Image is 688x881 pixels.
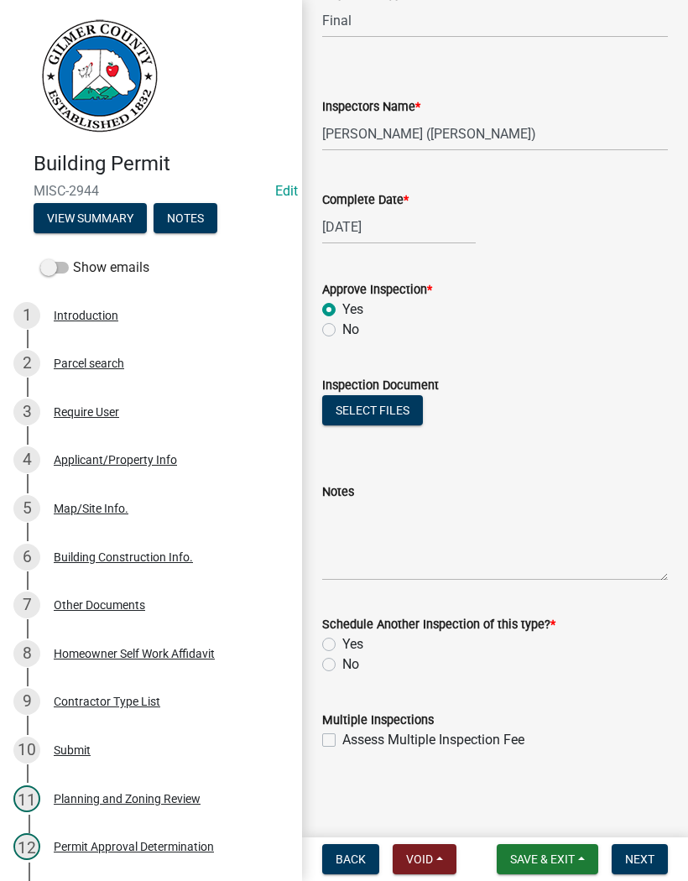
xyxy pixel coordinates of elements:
div: Require User [54,406,119,418]
img: Gilmer County, Georgia [34,18,159,134]
span: MISC-2944 [34,183,268,199]
input: mm/dd/yyyy [322,210,476,244]
div: 7 [13,592,40,618]
button: Notes [154,203,217,233]
button: View Summary [34,203,147,233]
button: Select files [322,395,423,425]
label: Inspection Document [322,380,439,392]
h4: Building Permit [34,152,289,176]
div: Homeowner Self Work Affidavit [54,648,215,659]
div: Introduction [54,310,118,321]
div: 10 [13,737,40,764]
span: Next [625,852,654,866]
label: Notes [322,487,354,498]
label: Complete Date [322,195,409,206]
div: Planning and Zoning Review [54,793,201,805]
label: Show emails [40,258,149,278]
div: 12 [13,833,40,860]
div: Building Construction Info. [54,551,193,563]
div: Other Documents [54,599,145,611]
label: Assess Multiple Inspection Fee [342,730,524,750]
button: Void [393,844,456,874]
div: 6 [13,544,40,571]
label: Yes [342,634,363,654]
wm-modal-confirm: Notes [154,212,217,226]
div: 4 [13,446,40,473]
label: Yes [342,300,363,320]
div: 8 [13,640,40,667]
div: 1 [13,302,40,329]
div: 5 [13,495,40,522]
div: Contractor Type List [54,696,160,707]
label: No [342,654,359,675]
a: Edit [275,183,298,199]
span: Void [406,852,433,866]
div: 9 [13,688,40,715]
span: Save & Exit [510,852,575,866]
button: Back [322,844,379,874]
label: Approve Inspection [322,284,432,296]
div: 11 [13,785,40,812]
label: Inspectors Name [322,102,420,113]
span: Back [336,852,366,866]
wm-modal-confirm: Summary [34,212,147,226]
div: Submit [54,744,91,756]
div: Parcel search [54,357,124,369]
label: Schedule Another Inspection of this type? [322,619,555,631]
div: Map/Site Info. [54,503,128,514]
div: 2 [13,350,40,377]
div: Applicant/Property Info [54,454,177,466]
button: Save & Exit [497,844,598,874]
div: Permit Approval Determination [54,841,214,852]
div: 3 [13,399,40,425]
button: Next [612,844,668,874]
label: Multiple Inspections [322,715,434,727]
label: No [342,320,359,340]
wm-modal-confirm: Edit Application Number [275,183,298,199]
